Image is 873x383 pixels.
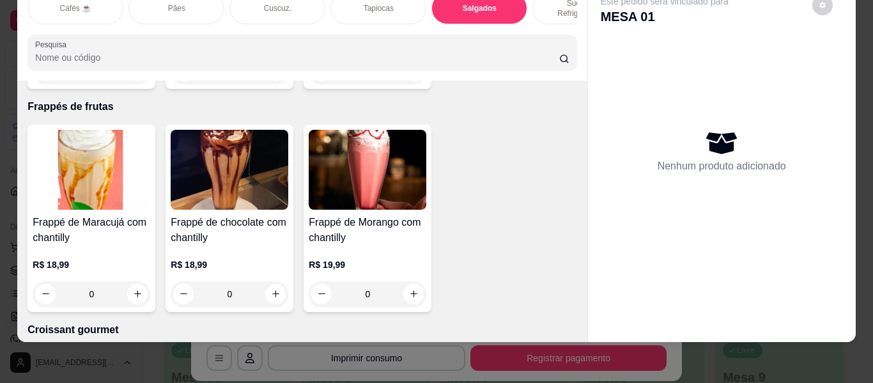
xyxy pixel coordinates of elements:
p: MESA 01 [601,8,729,26]
p: R$ 19,99 [309,258,426,271]
h4: Frappé de Morango com chantilly [309,215,426,246]
p: Pães [168,3,185,13]
p: Croissant gourmet [27,322,576,338]
img: product-image [309,130,426,210]
p: Salgados [463,3,497,13]
p: Tapiocas [364,3,394,13]
p: Nenhum produto adicionado [658,159,786,174]
input: Pesquisa [35,51,559,64]
p: Cuscuz. [264,3,291,13]
button: decrease-product-quantity [311,284,332,304]
p: Frappés de frutas [27,99,576,114]
button: increase-product-quantity [265,284,286,304]
img: product-image [33,130,150,210]
button: decrease-product-quantity [35,284,56,304]
p: R$ 18,99 [171,258,288,271]
p: R$ 18,99 [33,258,150,271]
img: product-image [171,130,288,210]
button: decrease-product-quantity [173,284,194,304]
p: Cafés ☕ [59,3,91,13]
h4: Frappé de Maracujá com chantilly [33,215,150,246]
button: increase-product-quantity [403,284,424,304]
label: Pesquisa [35,39,71,50]
h4: Frappé de chocolate com chantilly [171,215,288,246]
button: increase-product-quantity [127,284,148,304]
